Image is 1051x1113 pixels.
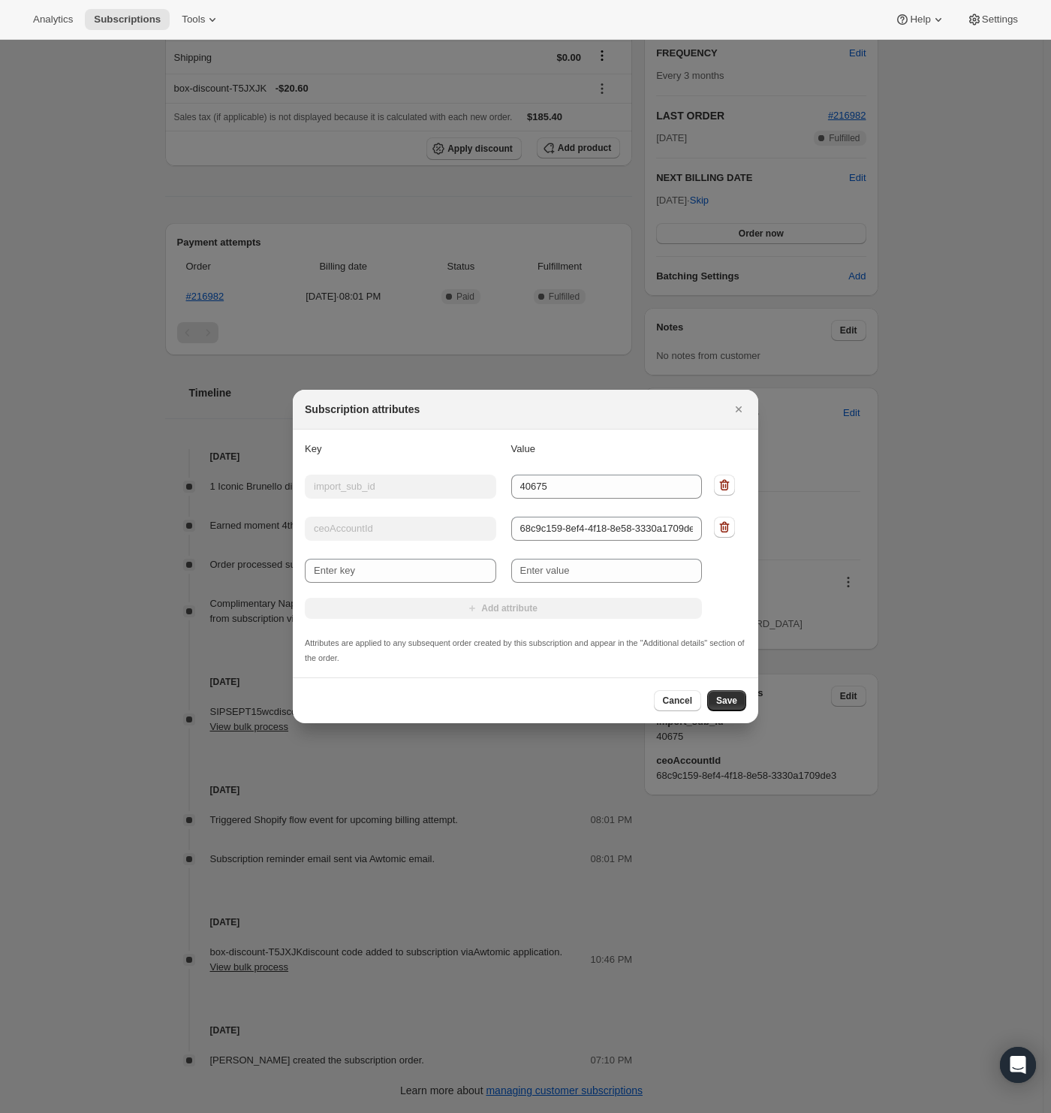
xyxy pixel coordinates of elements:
button: Save [707,690,746,711]
button: Analytics [24,9,82,30]
button: Tools [173,9,229,30]
button: Settings [958,9,1027,30]
span: Analytics [33,14,73,26]
input: Enter key [305,559,496,583]
span: Value [511,443,535,454]
span: Help [910,14,930,26]
small: Attributes are applied to any subsequent order created by this subscription and appear in the "Ad... [305,638,745,662]
span: Cancel [663,695,692,707]
span: Tools [182,14,205,26]
button: Close [728,399,749,420]
span: Save [716,695,737,707]
div: Open Intercom Messenger [1000,1047,1036,1083]
span: Settings [982,14,1018,26]
span: Key [305,443,321,454]
button: Cancel [654,690,701,711]
button: Help [886,9,954,30]
h2: Subscription attributes [305,402,420,417]
input: Enter value [511,559,703,583]
span: Subscriptions [94,14,161,26]
button: Subscriptions [85,9,170,30]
